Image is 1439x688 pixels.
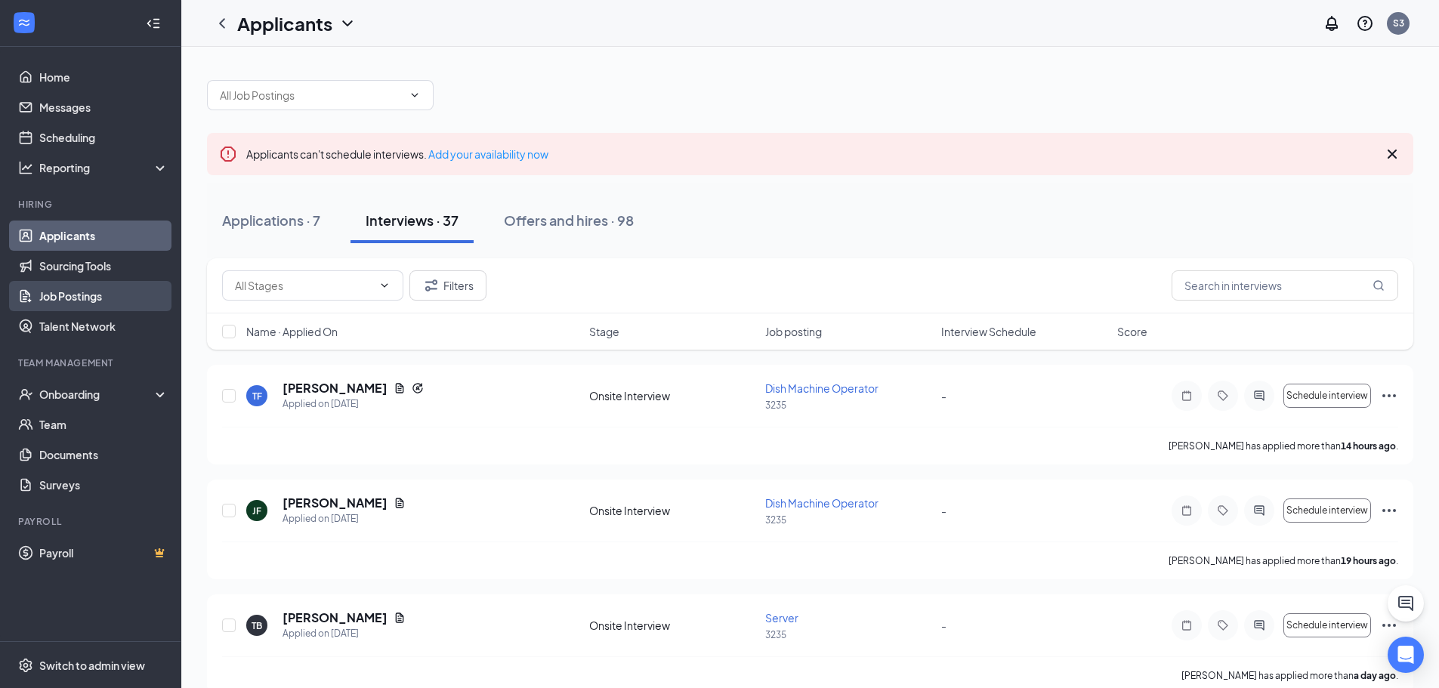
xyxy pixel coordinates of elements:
[1250,619,1268,631] svg: ActiveChat
[39,92,168,122] a: Messages
[220,87,403,103] input: All Job Postings
[1214,619,1232,631] svg: Tag
[39,387,156,402] div: Onboarding
[39,62,168,92] a: Home
[338,14,357,32] svg: ChevronDown
[235,277,372,294] input: All Stages
[39,122,168,153] a: Scheduling
[213,14,231,32] svg: ChevronLeft
[1356,14,1374,32] svg: QuestionInfo
[765,514,932,526] p: 3235
[39,281,168,311] a: Job Postings
[1354,670,1396,681] b: a day ago
[39,160,169,175] div: Reporting
[18,356,165,369] div: Team Management
[283,511,406,526] div: Applied on [DATE]
[1117,324,1147,339] span: Score
[1383,145,1401,163] svg: Cross
[39,311,168,341] a: Talent Network
[39,538,168,568] a: PayrollCrown
[1178,390,1196,402] svg: Note
[394,382,406,394] svg: Document
[1250,390,1268,402] svg: ActiveChat
[1393,17,1404,29] div: S3
[39,470,168,500] a: Surveys
[1286,505,1368,516] span: Schedule interview
[18,387,33,402] svg: UserCheck
[252,619,262,632] div: TB
[1178,619,1196,631] svg: Note
[1286,390,1368,401] span: Schedule interview
[409,270,486,301] button: Filter Filters
[283,396,424,412] div: Applied on [DATE]
[18,198,165,211] div: Hiring
[246,147,548,161] span: Applicants can't schedule interviews.
[283,626,406,641] div: Applied on [DATE]
[219,145,237,163] svg: Error
[1388,585,1424,622] button: ChatActive
[1181,669,1398,682] p: [PERSON_NAME] has applied more than .
[252,390,262,403] div: TF
[39,251,168,281] a: Sourcing Tools
[39,658,145,673] div: Switch to admin view
[765,611,798,625] span: Server
[1169,440,1398,452] p: [PERSON_NAME] has applied more than .
[283,495,388,511] h5: [PERSON_NAME]
[589,503,756,518] div: Onsite Interview
[146,16,161,31] svg: Collapse
[394,612,406,624] svg: Document
[394,497,406,509] svg: Document
[1380,387,1398,405] svg: Ellipses
[1250,504,1268,517] svg: ActiveChat
[252,504,261,517] div: JF
[366,211,459,230] div: Interviews · 37
[409,89,421,101] svg: ChevronDown
[1397,594,1415,612] svg: ChatActive
[18,658,33,673] svg: Settings
[765,496,879,510] span: Dish Machine Operator
[422,276,440,295] svg: Filter
[1323,14,1341,32] svg: Notifications
[428,147,548,161] a: Add your availability now
[1214,390,1232,402] svg: Tag
[17,15,32,30] svg: WorkstreamLogo
[1283,613,1371,637] button: Schedule interview
[941,389,946,403] span: -
[39,221,168,251] a: Applicants
[765,628,932,641] p: 3235
[765,324,822,339] span: Job posting
[504,211,634,230] div: Offers and hires · 98
[1341,555,1396,566] b: 19 hours ago
[1283,498,1371,523] button: Schedule interview
[589,388,756,403] div: Onsite Interview
[283,609,388,626] h5: [PERSON_NAME]
[941,504,946,517] span: -
[237,11,332,36] h1: Applicants
[1169,554,1398,567] p: [PERSON_NAME] has applied more than .
[18,160,33,175] svg: Analysis
[1283,384,1371,408] button: Schedule interview
[246,324,338,339] span: Name · Applied On
[18,515,165,528] div: Payroll
[941,619,946,632] span: -
[941,324,1036,339] span: Interview Schedule
[39,440,168,470] a: Documents
[222,211,320,230] div: Applications · 7
[1178,504,1196,517] svg: Note
[39,409,168,440] a: Team
[1380,616,1398,634] svg: Ellipses
[1388,637,1424,673] div: Open Intercom Messenger
[1373,279,1385,292] svg: MagnifyingGlass
[765,381,879,395] span: Dish Machine Operator
[1380,501,1398,520] svg: Ellipses
[1341,440,1396,452] b: 14 hours ago
[412,382,424,394] svg: Reapply
[1172,270,1398,301] input: Search in interviews
[765,399,932,412] p: 3235
[589,618,756,633] div: Onsite Interview
[378,279,391,292] svg: ChevronDown
[283,380,388,396] h5: [PERSON_NAME]
[589,324,619,339] span: Stage
[1286,620,1368,631] span: Schedule interview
